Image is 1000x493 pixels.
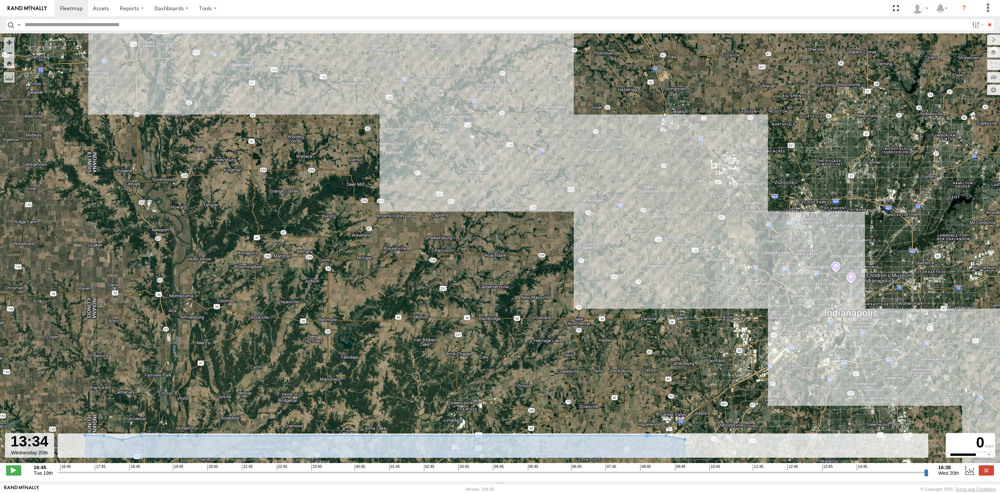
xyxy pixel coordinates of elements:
[277,465,287,471] span: 22:45
[969,19,985,30] label: Search Filter Options
[355,465,365,471] span: 00:45
[129,465,140,471] span: 18:45
[60,465,71,471] span: 16:45
[606,465,616,471] span: 07:45
[389,465,400,471] span: 01:45
[979,465,994,475] label: Close
[8,6,47,11] img: rand-logo.svg
[207,465,218,471] span: 20:45
[675,465,686,471] span: 09:45
[938,465,959,470] strong: 16:38
[424,465,435,471] span: 02:45
[465,487,494,491] div: Version: 306.00
[4,72,14,83] label: Measure
[16,19,22,30] label: Search Query
[710,465,720,471] span: 10:45
[753,465,763,471] span: 11:45
[4,47,14,58] button: Zoom out
[242,465,253,471] span: 21:45
[34,470,53,476] span: Tue 19th Aug 2025
[787,465,798,471] span: 12:45
[822,465,833,471] span: 13:45
[493,465,504,471] span: 04:45
[4,58,14,68] button: Zoom Home
[956,487,996,491] a: Terms and Conditions
[947,434,994,452] div: 0
[938,470,959,476] span: Wed 20th Aug 2025
[311,465,322,471] span: 23:45
[458,465,469,471] span: 03:45
[34,465,53,470] strong: 16:45
[95,465,105,471] span: 17:45
[6,465,21,475] label: Play/Stop
[987,85,1000,95] label: Map Settings
[640,465,651,471] span: 08:45
[4,37,14,47] button: Zoom in
[173,465,184,471] span: 19:45
[909,3,931,14] div: Miky Transport
[857,465,867,471] span: 14:45
[4,485,39,493] a: Visit our Website
[920,487,996,491] div: © Copyright 2025 -
[528,465,538,471] span: 05:45
[571,465,582,471] span: 06:45
[958,2,970,14] i: ?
